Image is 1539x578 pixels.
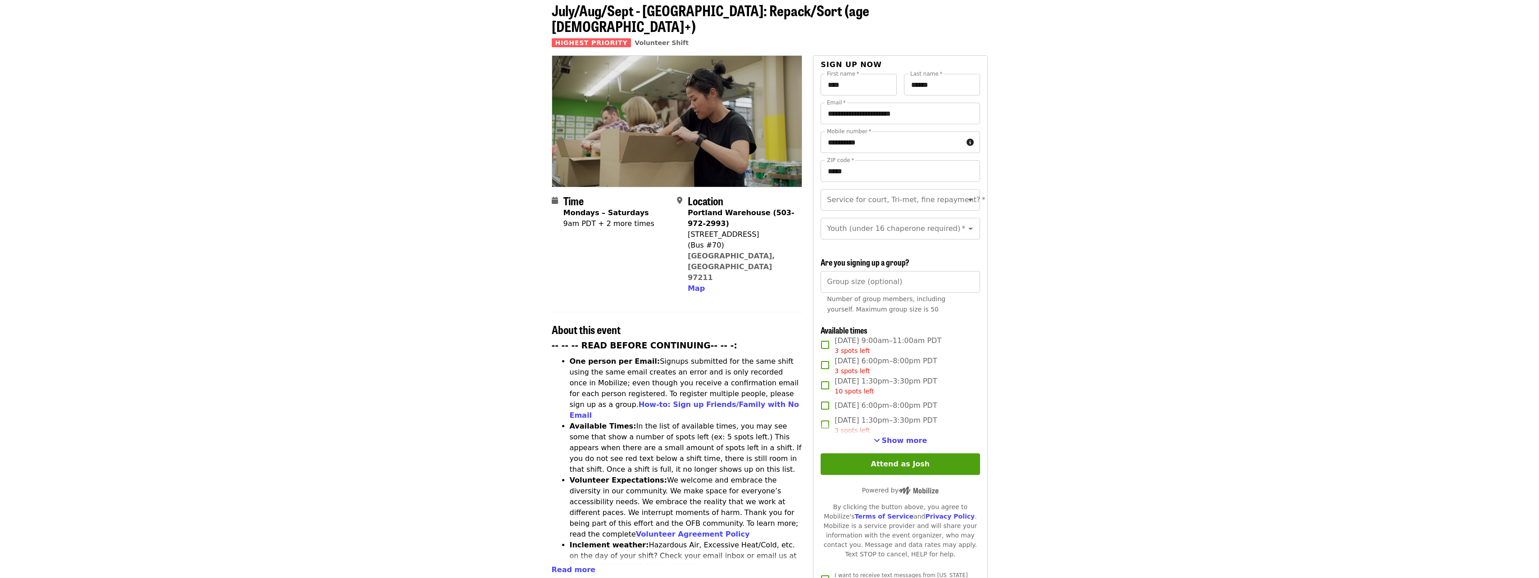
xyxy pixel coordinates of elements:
[821,74,897,95] input: First name
[835,427,870,434] span: 3 spots left
[827,100,846,105] label: Email
[570,357,660,366] strong: One person per Email:
[967,138,974,147] i: circle-info icon
[570,422,636,430] strong: Available Times:
[835,356,937,376] span: [DATE] 6:00pm–8:00pm PDT
[821,271,980,293] input: [object Object]
[552,321,621,337] span: About this event
[925,513,975,520] a: Privacy Policy
[563,193,584,208] span: Time
[910,71,942,77] label: Last name
[835,388,874,395] span: 10 spots left
[821,453,980,475] button: Attend as Josh
[835,400,937,411] span: [DATE] 6:00pm–8:00pm PDT
[821,502,980,559] div: By clicking the button above, you agree to Mobilize's and . Mobilize is a service provider and wi...
[964,222,977,235] button: Open
[677,196,682,205] i: map-marker-alt icon
[688,284,705,293] span: Map
[570,356,803,421] li: Signups submitted for the same shift using the same email creates an error and is only recorded o...
[563,208,649,217] strong: Mondays – Saturdays
[904,74,980,95] input: Last name
[552,56,802,186] img: July/Aug/Sept - Portland: Repack/Sort (age 8+) organized by Oregon Food Bank
[688,208,794,228] strong: Portland Warehouse (503-972-2993)
[570,541,649,549] strong: Inclement weather:
[835,335,941,356] span: [DATE] 9:00am–11:00am PDT
[688,193,723,208] span: Location
[882,436,927,445] span: Show more
[821,324,867,336] span: Available times
[570,421,803,475] li: In the list of available times, you may see some that show a number of spots left (ex: 5 spots le...
[874,435,927,446] button: See more timeslots
[688,283,705,294] button: Map
[835,367,870,375] span: 3 spots left
[821,131,962,153] input: Mobile number
[821,103,980,124] input: Email
[635,39,689,46] a: Volunteer Shift
[688,252,775,282] a: [GEOGRAPHIC_DATA], [GEOGRAPHIC_DATA] 97211
[570,475,803,540] li: We welcome and embrace the diversity in our community. We make space for everyone’s accessibility...
[854,513,913,520] a: Terms of Service
[827,129,871,134] label: Mobile number
[570,476,667,484] strong: Volunteer Expectations:
[835,347,870,354] span: 3 spots left
[862,487,939,494] span: Powered by
[835,415,937,435] span: [DATE] 1:30pm–3:30pm PDT
[552,38,631,47] span: Highest Priority
[636,530,750,538] a: Volunteer Agreement Policy
[552,565,595,574] span: Read more
[899,487,939,495] img: Powered by Mobilize
[821,160,980,182] input: ZIP code
[563,218,654,229] div: 9am PDT + 2 more times
[552,341,737,350] strong: -- -- -- READ BEFORE CONTINUING-- -- -:
[570,400,799,420] a: How-to: Sign up Friends/Family with No Email
[964,194,977,206] button: Open
[688,240,795,251] div: (Bus #70)
[835,376,937,396] span: [DATE] 1:30pm–3:30pm PDT
[827,71,859,77] label: First name
[827,295,945,313] span: Number of group members, including yourself. Maximum group size is 50
[821,256,909,268] span: Are you signing up a group?
[821,60,882,69] span: Sign up now
[688,229,795,240] div: [STREET_ADDRESS]
[552,196,558,205] i: calendar icon
[552,564,595,575] button: Read more
[827,158,854,163] label: ZIP code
